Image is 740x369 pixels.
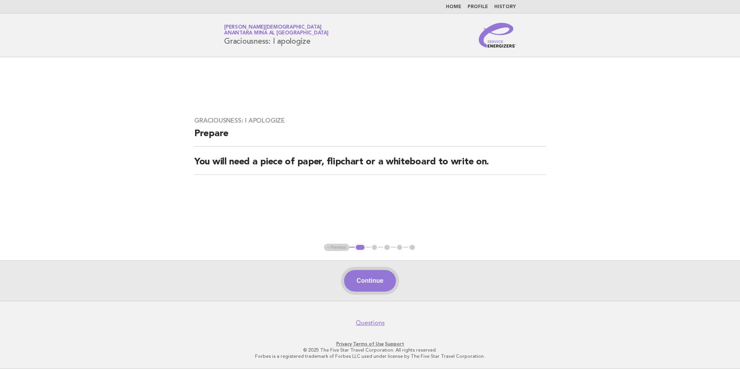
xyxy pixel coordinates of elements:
h2: You will need a piece of paper, flipchart or a whiteboard to write on. [194,156,546,175]
a: Support [385,341,404,347]
button: 1 [355,244,366,251]
h3: Graciousness: I apologize [194,117,546,125]
a: [PERSON_NAME][DEMOGRAPHIC_DATA]Anantara Mina al [GEOGRAPHIC_DATA] [224,25,329,36]
span: Anantara Mina al [GEOGRAPHIC_DATA] [224,31,329,36]
button: Continue [344,270,396,292]
a: Questions [356,319,385,327]
p: · · [133,341,607,347]
img: Service Energizers [479,23,516,48]
a: Profile [468,5,488,9]
p: Forbes is a registered trademark of Forbes LLC used under license by The Five Star Travel Corpora... [133,353,607,359]
h1: Graciousness: I apologize [224,25,329,45]
h2: Prepare [194,128,546,147]
a: Home [446,5,461,9]
a: History [494,5,516,9]
a: Terms of Use [353,341,384,347]
a: Privacy [336,341,352,347]
p: © 2025 The Five Star Travel Corporation. All rights reserved. [133,347,607,353]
